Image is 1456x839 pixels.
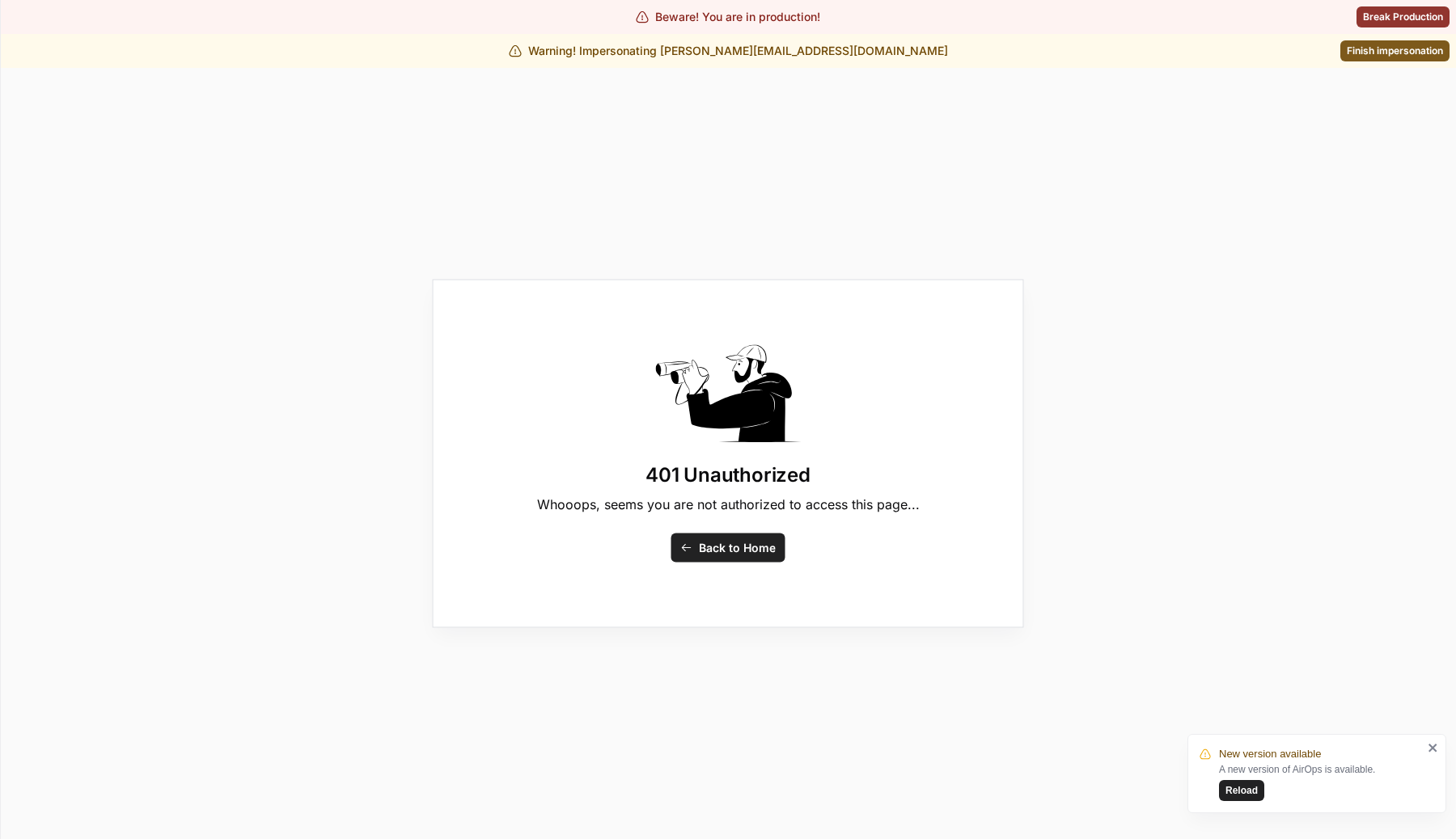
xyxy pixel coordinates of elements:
div: Beware! You are in production! [636,9,820,25]
div: A new version of AirOps is available. [1219,762,1423,801]
button: Reload [1219,780,1264,801]
span: Break Production [1363,10,1443,24]
a: Finish impersonation [1340,40,1450,61]
a: Back to Home [671,533,785,563]
button: close [1428,741,1439,754]
div: Warning! Impersonating [PERSON_NAME][EMAIL_ADDRESS][DOMAIN_NAME] [509,43,948,59]
span: Back to Home [699,540,776,556]
button: Break Production [1357,6,1450,27]
span: Finish impersonation [1347,44,1443,58]
span: New version available [1219,746,1321,762]
h1: 401 Unauthorized [645,462,810,488]
p: Whooops, seems you are not authorized to access this page... [537,495,920,514]
span: Reload [1225,783,1258,798]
